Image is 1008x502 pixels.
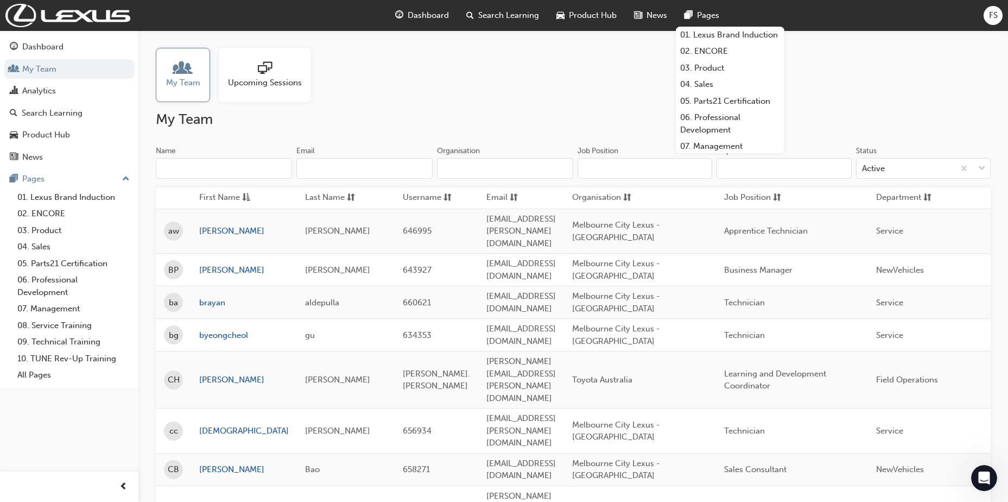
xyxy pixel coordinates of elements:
span: 646995 [403,226,432,236]
span: sorting-icon [347,191,355,205]
a: 06. Professional Development [13,272,134,300]
span: Toyota Australia [572,375,632,385]
span: aw [168,225,179,237]
span: Department [876,191,921,205]
a: news-iconNews [625,4,676,27]
span: Apprentice Technician [724,226,808,236]
div: Pages [22,173,45,185]
span: [PERSON_NAME] [305,265,370,275]
span: aldepulla [305,298,339,308]
span: Service [876,226,903,236]
span: [EMAIL_ADDRESS][PERSON_NAME][DOMAIN_NAME] [486,214,556,248]
a: Upcoming Sessions [219,48,320,102]
button: Usernamesorting-icon [403,191,462,205]
span: CH [168,374,180,386]
span: Melbourne City Lexus - [GEOGRAPHIC_DATA] [572,420,660,442]
span: pages-icon [684,9,693,22]
span: sorting-icon [510,191,518,205]
a: [PERSON_NAME] [199,374,289,386]
span: Melbourne City Lexus - [GEOGRAPHIC_DATA] [572,220,660,242]
a: 04. Sales [13,239,134,255]
span: My Team [166,77,200,89]
span: Melbourne City Lexus - [GEOGRAPHIC_DATA] [572,259,660,281]
span: guage-icon [10,42,18,52]
span: Technician [724,330,765,340]
div: Organisation [437,146,480,156]
span: Service [876,298,903,308]
span: [EMAIL_ADDRESS][PERSON_NAME][DOMAIN_NAME] [486,413,556,448]
a: 01. Lexus Brand Induction [13,189,134,206]
div: Status [856,146,877,156]
span: sorting-icon [773,191,781,205]
span: gu [305,330,315,340]
span: Product Hub [569,9,617,22]
span: down-icon [978,162,986,176]
a: 07. Management [676,138,784,155]
div: Search Learning [22,107,83,120]
span: Business Manager [724,265,793,275]
span: Service [876,330,903,340]
span: NewVehicles [876,265,924,275]
span: cc [169,425,178,437]
button: Departmentsorting-icon [876,191,936,205]
span: 660621 [403,298,431,308]
a: 07. Management [13,300,134,317]
a: 09. Technical Training [13,334,134,350]
span: CB [168,463,179,476]
span: Dashboard [408,9,449,22]
span: Organisation [572,191,621,205]
a: brayan [199,297,289,309]
a: 03. Product [676,60,784,77]
div: Name [156,146,176,156]
a: Search Learning [4,103,134,123]
span: BP [168,264,179,277]
iframe: Intercom live chat [971,465,997,491]
span: news-icon [10,153,18,162]
span: FS [989,9,998,22]
a: My Team [4,59,134,79]
span: Service [876,426,903,436]
span: First Name [199,191,240,205]
a: 02. ENCORE [13,205,134,222]
span: sorting-icon [923,191,931,205]
span: Bao [305,465,320,474]
span: Technician [724,426,765,436]
span: Melbourne City Lexus - [GEOGRAPHIC_DATA] [572,324,660,346]
span: 658271 [403,465,430,474]
span: Search Learning [478,9,539,22]
span: pages-icon [10,174,18,184]
span: prev-icon [119,480,128,494]
a: Dashboard [4,37,134,57]
span: 643927 [403,265,432,275]
span: Learning and Development Coordinator [724,369,826,391]
button: Last Namesorting-icon [305,191,365,205]
span: people-icon [10,65,18,74]
button: Emailsorting-icon [486,191,546,205]
a: Analytics [4,81,134,101]
a: [PERSON_NAME] [199,264,289,277]
button: Job Positionsorting-icon [724,191,784,205]
input: Organisation [437,158,573,179]
span: chart-icon [10,86,18,96]
span: search-icon [10,109,17,118]
a: 01. Lexus Brand Induction [676,27,784,43]
span: up-icon [122,172,130,186]
a: 03. Product [13,222,134,239]
span: people-icon [176,61,190,77]
div: Dashboard [22,41,64,53]
span: sorting-icon [443,191,452,205]
input: Name [156,158,292,179]
span: sessionType_ONLINE_URL-icon [258,61,272,77]
span: 634353 [403,330,432,340]
div: Product Hub [22,129,70,141]
a: guage-iconDashboard [386,4,458,27]
img: Trak [5,4,130,27]
span: [EMAIL_ADDRESS][DOMAIN_NAME] [486,291,556,313]
a: 08. Service Training [13,317,134,334]
span: [PERSON_NAME] [305,375,370,385]
span: [PERSON_NAME].[PERSON_NAME] [403,369,470,391]
span: News [646,9,667,22]
div: Job Position [578,146,618,156]
a: [DEMOGRAPHIC_DATA] [199,425,289,437]
button: First Nameasc-icon [199,191,259,205]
